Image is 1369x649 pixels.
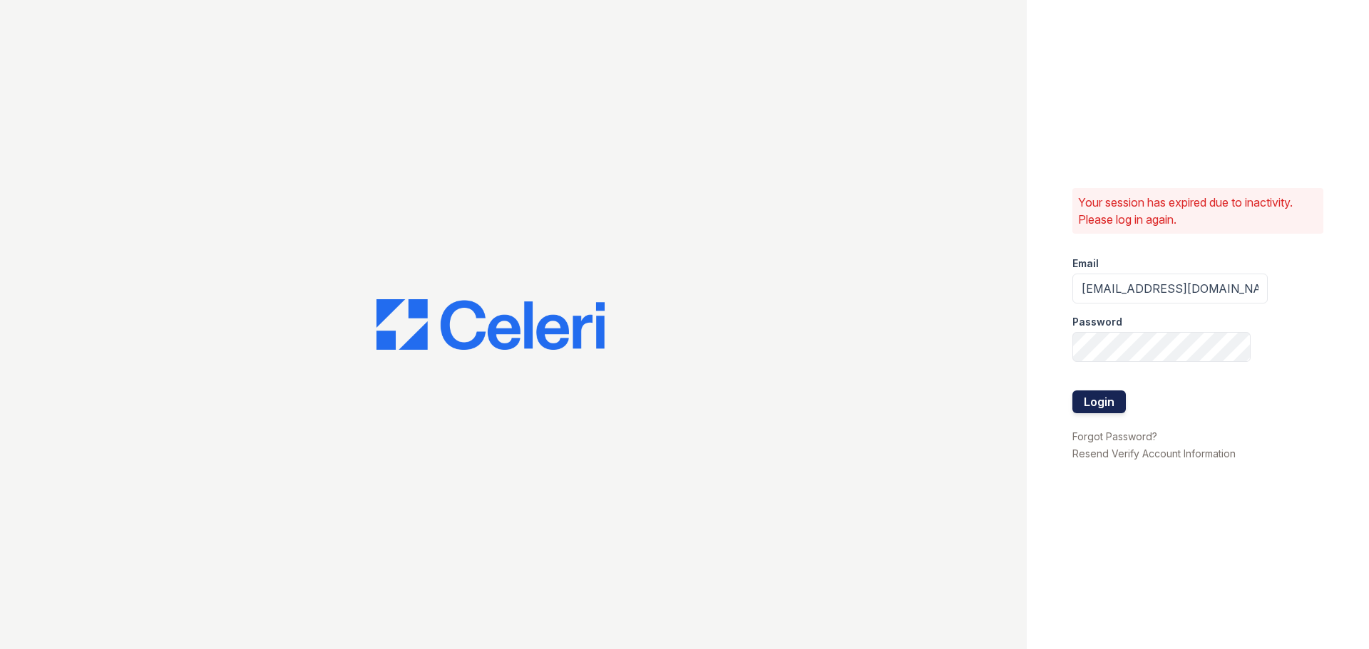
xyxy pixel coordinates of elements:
[1072,430,1157,442] a: Forgot Password?
[1072,390,1126,413] button: Login
[1078,194,1318,228] p: Your session has expired due to inactivity. Please log in again.
[1072,256,1099,271] label: Email
[1072,447,1236,460] a: Resend Verify Account Information
[376,299,605,351] img: CE_Logo_Blue-a8612792a0a2168367f1c8372b55b34899dd931a85d93a1a3d3e32e68fde9ad4.png
[1072,315,1122,329] label: Password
